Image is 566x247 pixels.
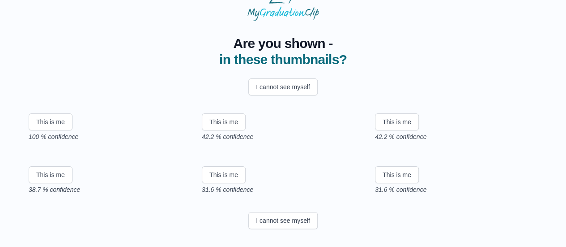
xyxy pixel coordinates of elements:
[375,166,419,183] button: This is me
[202,113,246,130] button: This is me
[248,78,318,95] button: I cannot see myself
[375,185,537,194] p: 31.6 % confidence
[248,212,318,229] button: I cannot see myself
[29,113,72,130] button: This is me
[29,132,191,141] p: 100 % confidence
[29,185,191,194] p: 38.7 % confidence
[219,52,347,67] span: in these thumbnails?
[375,113,419,130] button: This is me
[29,166,72,183] button: This is me
[375,132,537,141] p: 42.2 % confidence
[219,35,347,52] span: Are you shown -
[202,185,364,194] p: 31.6 % confidence
[202,132,364,141] p: 42.2 % confidence
[202,166,246,183] button: This is me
